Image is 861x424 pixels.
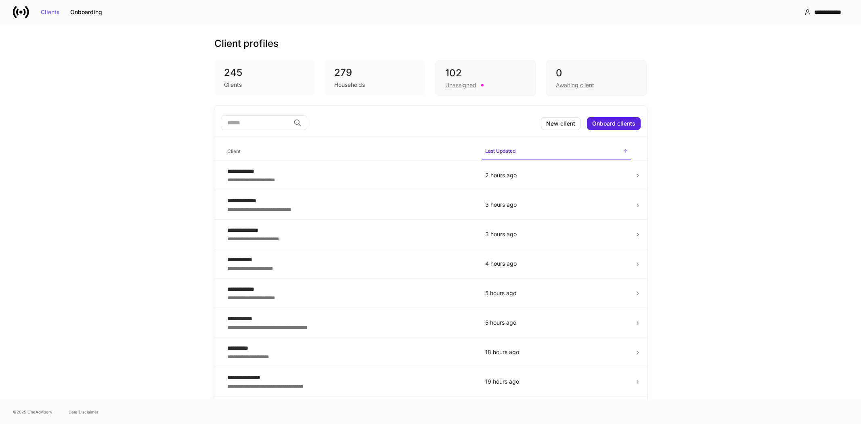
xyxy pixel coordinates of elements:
p: 5 hours ago [485,289,628,297]
span: Last Updated [482,143,631,160]
p: 18 hours ago [485,348,628,356]
div: Clients [41,9,60,15]
p: 5 hours ago [485,319,628,327]
div: Households [334,81,365,89]
p: 3 hours ago [485,201,628,209]
p: 4 hours ago [485,260,628,268]
a: Data Disclaimer [69,409,98,415]
div: 0 [556,67,637,80]
h6: Last Updated [485,147,515,155]
div: Clients [224,81,242,89]
div: 279 [334,66,416,79]
div: 0Awaiting client [546,60,647,96]
p: 2 hours ago [485,171,628,179]
p: 19 hours ago [485,378,628,386]
div: Onboarding [70,9,102,15]
span: © 2025 OneAdvisory [13,409,52,415]
p: 3 hours ago [485,230,628,238]
div: 245 [224,66,306,79]
button: Onboard clients [587,117,641,130]
h6: Client [227,147,241,155]
button: New client [541,117,580,130]
span: Client [224,143,476,160]
button: Onboarding [65,6,107,19]
h3: Client profiles [214,37,279,50]
div: New client [546,121,575,126]
div: Awaiting client [556,81,594,89]
div: Onboard clients [592,121,635,126]
div: Unassigned [445,81,476,89]
button: Clients [36,6,65,19]
div: 102 [445,67,526,80]
div: 102Unassigned [435,60,536,96]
